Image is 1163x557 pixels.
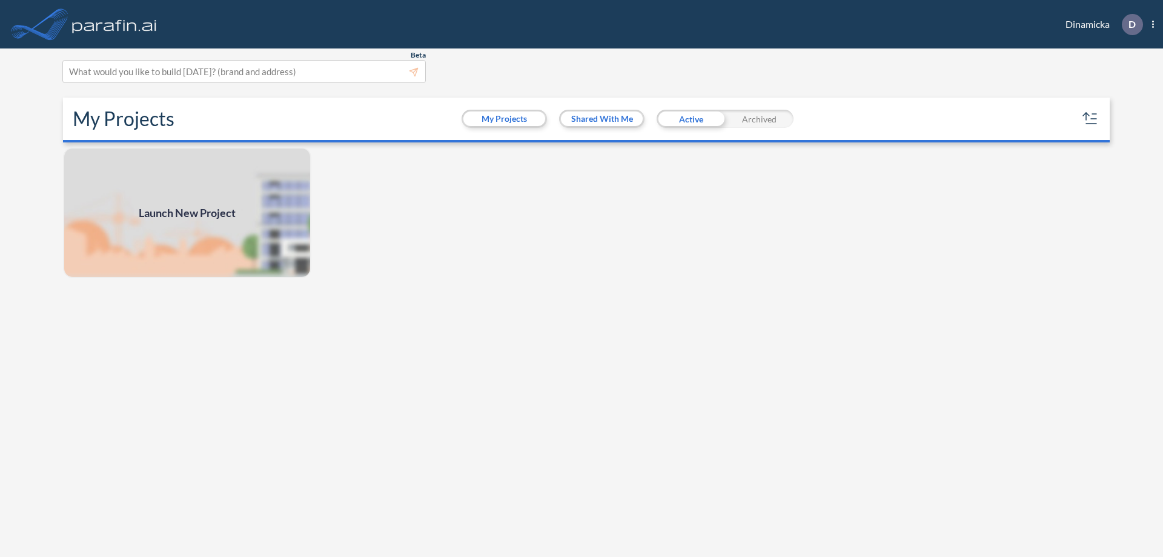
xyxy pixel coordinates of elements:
[70,12,159,36] img: logo
[63,147,311,278] img: add
[411,50,426,60] span: Beta
[463,112,545,126] button: My Projects
[1081,109,1100,128] button: sort
[1047,14,1154,35] div: Dinamicka
[63,147,311,278] a: Launch New Project
[139,205,236,221] span: Launch New Project
[657,110,725,128] div: Active
[1128,19,1136,30] p: D
[73,107,174,130] h2: My Projects
[725,110,794,128] div: Archived
[561,112,643,126] button: Shared With Me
